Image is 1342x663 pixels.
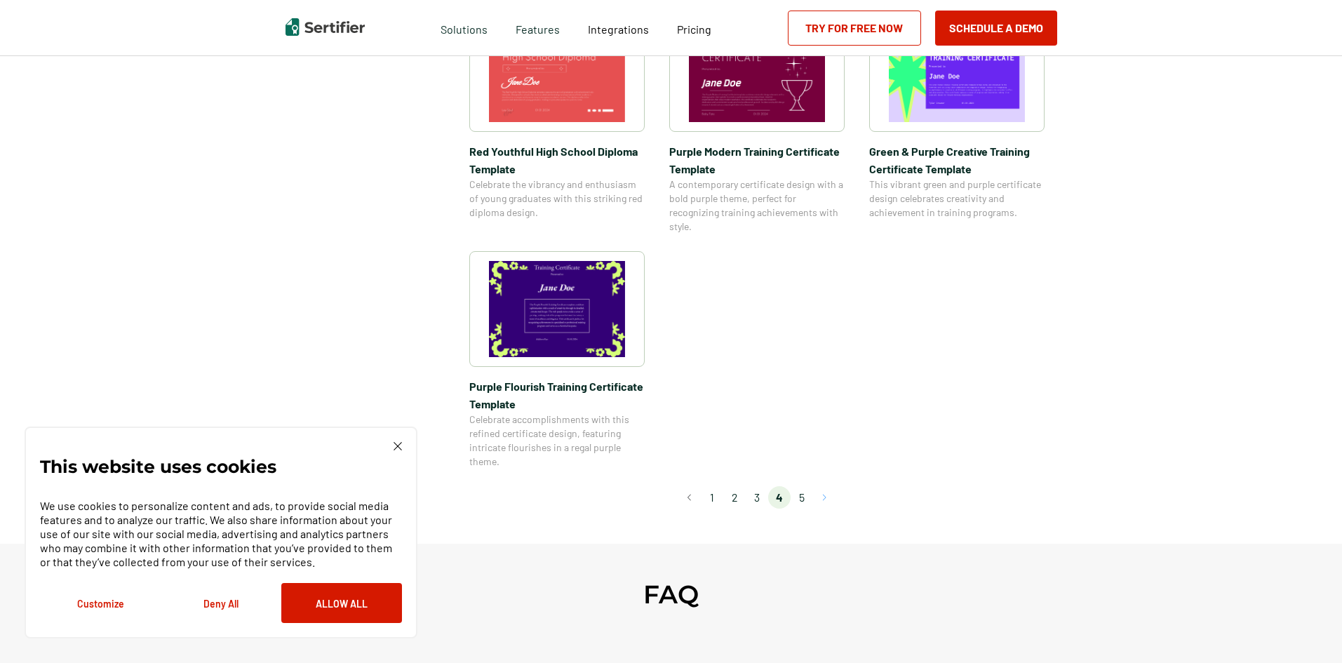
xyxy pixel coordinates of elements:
[469,377,645,413] span: Purple Flourish Training Certificate Template
[469,142,645,178] span: Red Youthful High School Diploma Template
[394,442,402,450] img: Cookie Popup Close
[161,583,281,623] button: Deny All
[701,486,723,509] li: page 1
[935,11,1057,46] button: Schedule a Demo
[1272,596,1342,663] iframe: Chat Widget
[869,178,1045,220] span: This vibrant green and purple certificate design celebrates creativity and achievement in trainin...
[588,22,649,36] span: Integrations
[689,26,825,122] img: Purple Modern Training Certificate Template
[489,26,625,122] img: Red Youthful High School Diploma Template
[643,579,699,610] h2: FAQ
[869,16,1045,234] a: Green & Purple Creative Training Certificate TemplateGreen & Purple Creative Training Certificate...
[588,19,649,36] a: Integrations
[40,499,402,569] p: We use cookies to personalize content and ads, to provide social media features and to analyze ou...
[869,142,1045,178] span: Green & Purple Creative Training Certificate Template
[40,583,161,623] button: Customize
[791,486,813,509] li: page 5
[286,18,365,36] img: Sertifier | Digital Credentialing Platform
[441,19,488,36] span: Solutions
[669,142,845,178] span: Purple Modern Training Certificate Template
[489,261,625,357] img: Purple Flourish Training Certificate Template
[678,486,701,509] button: Go to previous page
[469,251,645,469] a: Purple Flourish Training Certificate TemplatePurple Flourish Training Certificate TemplateCelebra...
[516,19,560,36] span: Features
[746,486,768,509] li: page 3
[669,178,845,234] span: A contemporary certificate design with a bold purple theme, perfect for recognizing training achi...
[677,19,711,36] a: Pricing
[669,16,845,234] a: Purple Modern Training Certificate TemplatePurple Modern Training Certificate TemplateA contempor...
[768,486,791,509] li: page 4
[677,22,711,36] span: Pricing
[469,178,645,220] span: Celebrate the vibrancy and enthusiasm of young graduates with this striking red diploma design.
[40,460,276,474] p: This website uses cookies
[889,26,1025,122] img: Green & Purple Creative Training Certificate Template
[788,11,921,46] a: Try for Free Now
[469,413,645,469] span: Celebrate accomplishments with this refined certificate design, featuring intricate flourishes in...
[723,486,746,509] li: page 2
[281,583,402,623] button: Allow All
[813,486,836,509] button: Go to next page
[469,16,645,234] a: Red Youthful High School Diploma TemplateRed Youthful High School Diploma TemplateCelebrate the v...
